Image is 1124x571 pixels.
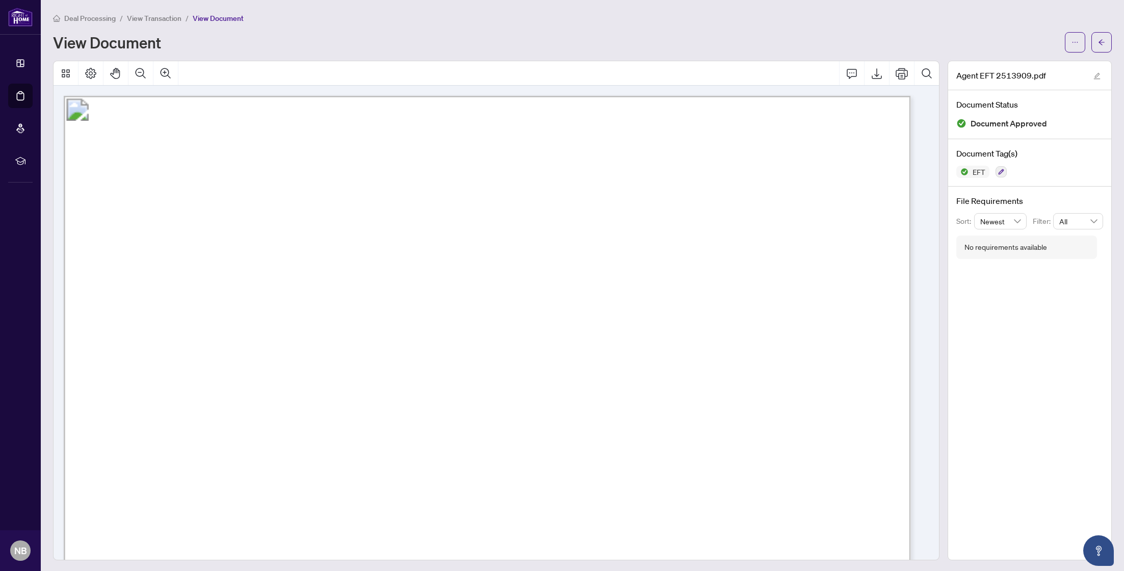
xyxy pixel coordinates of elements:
span: All [1059,214,1097,229]
li: / [120,12,123,24]
span: edit [1093,72,1101,80]
span: Agent EFT 2513909.pdf [956,69,1046,82]
span: home [53,15,60,22]
h4: Document Status [956,98,1103,111]
li: / [186,12,189,24]
span: Newest [980,214,1021,229]
h4: File Requirements [956,195,1103,207]
span: Deal Processing [64,14,116,23]
img: logo [8,8,33,27]
button: Open asap [1083,535,1114,566]
h4: Document Tag(s) [956,147,1103,160]
span: View Document [193,14,244,23]
img: Status Icon [956,166,969,178]
h1: View Document [53,34,161,50]
p: Sort: [956,216,974,227]
span: View Transaction [127,14,181,23]
span: Document Approved [971,117,1047,131]
img: Document Status [956,118,966,128]
span: arrow-left [1098,39,1105,46]
p: Filter: [1033,216,1053,227]
span: EFT [969,168,989,175]
span: ellipsis [1071,39,1079,46]
span: NB [14,543,27,558]
div: No requirements available [964,242,1047,253]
